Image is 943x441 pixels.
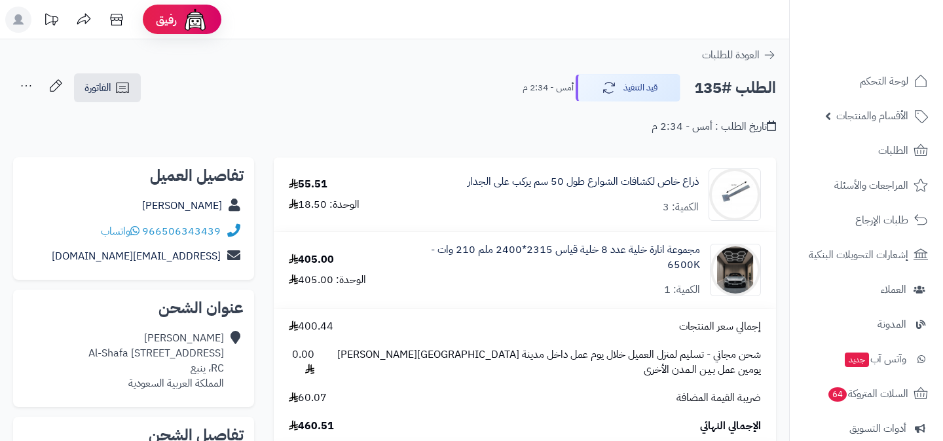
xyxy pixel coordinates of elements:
[709,168,760,221] img: 1725523297-%D8%B0%D8%B1%D8%A7%D8%B9%2050-90x90.jpg
[798,66,935,97] a: لوحة التحكم
[798,274,935,305] a: العملاء
[74,73,141,102] a: الفاتورة
[798,378,935,410] a: السلات المتروكة64
[664,282,700,297] div: الكمية: 1
[694,75,776,102] h2: الطلب #135
[182,7,208,33] img: ai-face.png
[827,385,908,403] span: السلات المتروكة
[860,72,908,90] span: لوحة التحكم
[289,177,327,192] div: 55.51
[798,239,935,271] a: إشعارات التحويلات البنكية
[798,135,935,166] a: الطلبات
[702,47,776,63] a: العودة للطلبات
[843,350,906,368] span: وآتس آب
[52,248,221,264] a: [EMAIL_ADDRESS][DOMAIN_NAME]
[798,309,935,340] a: المدونة
[84,80,111,96] span: الفاتورة
[855,211,908,229] span: طلبات الإرجاع
[854,23,931,50] img: logo-2.png
[289,391,327,406] span: 60.07
[289,419,334,434] span: 460.51
[798,170,935,201] a: المراجعات والأسئلة
[798,204,935,236] a: طلبات الإرجاع
[652,119,776,134] div: تاريخ الطلب : أمس - 2:34 م
[523,81,574,94] small: أمس - 2:34 م
[878,315,906,334] span: المدونة
[101,223,139,239] a: واتساب
[289,273,366,288] div: الوحدة: 405.00
[142,198,222,214] a: [PERSON_NAME]
[845,353,869,367] span: جديد
[849,419,906,438] span: أدوات التسويق
[289,252,334,267] div: 405.00
[878,142,908,160] span: الطلبات
[798,343,935,375] a: وآتس آبجديد
[88,331,224,391] div: [PERSON_NAME] Al-Shafa [STREET_ADDRESS] RC، ينبع المملكة العربية السعودية
[836,107,908,125] span: الأقسام والمنتجات
[289,347,314,377] span: 0.00
[676,391,761,406] span: ضريبة القيمة المضافة
[289,319,333,334] span: 400.44
[711,244,760,296] img: 1756664930-8-1-90x90.png
[35,7,67,36] a: تحديثات المنصة
[881,280,906,299] span: العملاء
[679,319,761,334] span: إجمالي سعر المنتجات
[24,300,244,316] h2: عنوان الشحن
[327,347,761,377] span: شحن مجاني - تسليم لمنزل العميل خلال يوم عمل داخل مدينة [GEOGRAPHIC_DATA][PERSON_NAME] يومين عمل ب...
[24,168,244,183] h2: تفاصيل العميل
[402,242,700,273] a: مجموعة انارة خلية عدد 8 خلية قياس 2315*2400 ملم 210 وات - 6500K
[828,387,847,402] span: 64
[702,47,760,63] span: العودة للطلبات
[142,223,221,239] a: 966506343439
[156,12,177,28] span: رفيق
[700,419,761,434] span: الإجمالي النهائي
[576,74,680,102] button: قيد التنفيذ
[468,174,699,189] a: ذراع خاص لكشافات الشوارع طول 50 سم يركب على الجدار
[289,197,360,212] div: الوحدة: 18.50
[663,200,699,215] div: الكمية: 3
[809,246,908,264] span: إشعارات التحويلات البنكية
[834,176,908,195] span: المراجعات والأسئلة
